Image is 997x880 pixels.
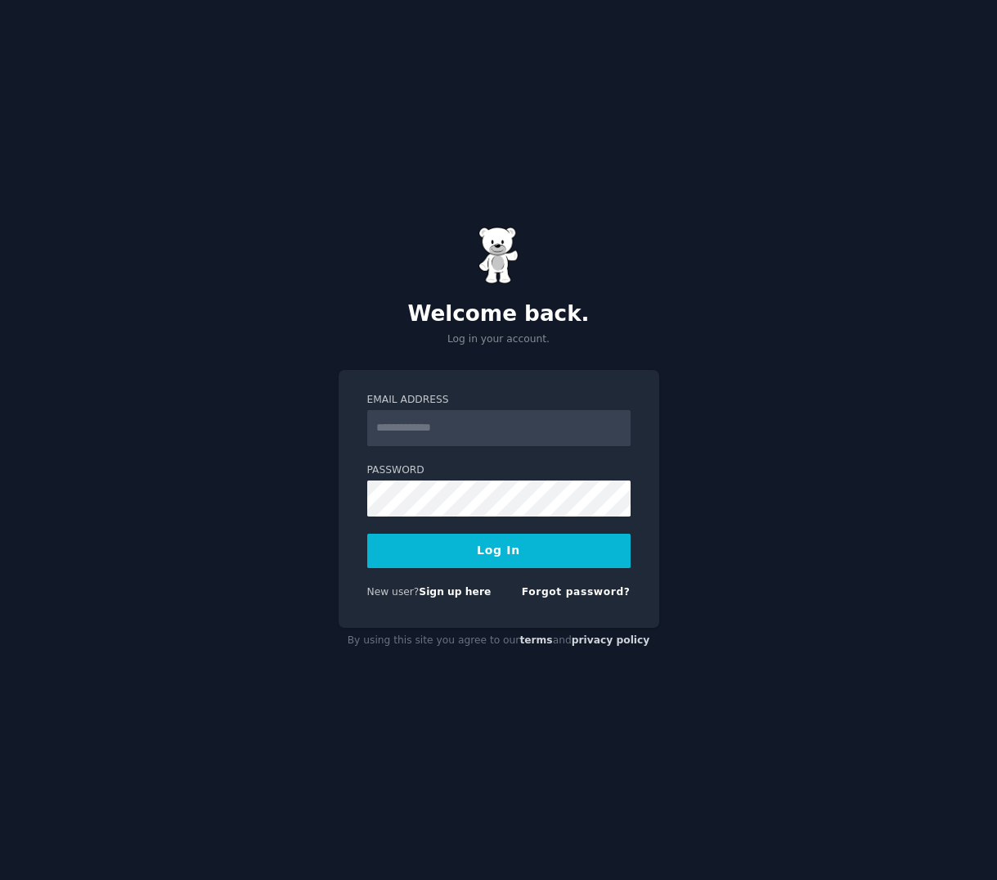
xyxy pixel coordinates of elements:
h2: Welcome back. [339,301,659,327]
a: Sign up here [419,586,491,598]
a: terms [519,634,552,646]
a: privacy policy [572,634,650,646]
label: Email Address [367,393,631,408]
button: Log In [367,534,631,568]
img: Gummy Bear [478,227,519,284]
span: New user? [367,586,420,598]
a: Forgot password? [522,586,631,598]
div: By using this site you agree to our and [339,628,659,654]
p: Log in your account. [339,332,659,347]
label: Password [367,463,631,478]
